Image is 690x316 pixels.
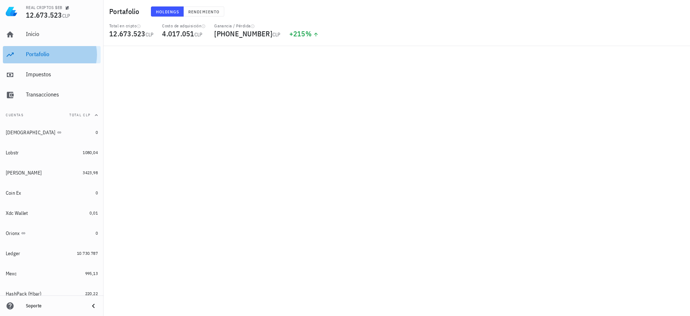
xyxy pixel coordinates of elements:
div: Coin Ex [6,190,21,196]
span: 3423,98 [83,170,98,175]
div: Mexc [6,271,17,277]
span: 12.673.523 [109,29,146,39]
div: Transacciones [26,91,98,98]
div: Impuestos [26,71,98,78]
span: 0,01 [89,210,98,216]
span: CLP [146,31,154,38]
span: Total CLP [69,113,91,117]
span: [PHONE_NUMBER] [214,29,272,39]
button: CuentasTotal CLP [3,107,101,124]
span: 0 [96,190,98,195]
a: Lobstr 1080,04 [3,144,101,161]
div: [PERSON_NAME] [6,170,42,176]
span: CLP [62,13,70,19]
a: Coin Ex 0 [3,184,101,202]
div: Ledger [6,250,20,257]
div: Orionx [6,230,20,236]
div: Lobstr [6,150,19,156]
div: +215 [289,30,319,37]
span: 10.730.787 [77,250,98,256]
div: Inicio [26,31,98,37]
span: CLP [194,31,203,38]
span: Rendimiento [188,9,220,14]
span: 0 [96,230,98,236]
a: Impuestos [3,66,101,83]
a: Mexc 995,13 [3,265,101,282]
div: Total en cripto [109,23,153,29]
a: Xdc Wallet 0,01 [3,204,101,222]
span: 220,22 [85,291,98,296]
span: CLP [272,31,281,38]
a: Transacciones [3,86,101,104]
span: 4.017.051 [162,29,194,39]
a: [DEMOGRAPHIC_DATA] 0 [3,124,101,141]
a: HashPack (Hbar) 220,22 [3,285,101,302]
button: Holdings [151,6,184,17]
a: Inicio [3,26,101,43]
a: Ledger 10.730.787 [3,245,101,262]
div: Portafolio [26,51,98,58]
span: 12.673.523 [26,10,62,20]
div: [DEMOGRAPHIC_DATA] [6,130,56,136]
div: HashPack (Hbar) [6,291,42,297]
div: Costo de adquisición [162,23,206,29]
a: [PERSON_NAME] 3423,98 [3,164,101,181]
div: REAL CRIPTOS $EB [26,5,62,10]
span: Holdings [156,9,179,14]
span: 995,13 [85,271,98,276]
div: Xdc Wallet [6,210,28,216]
a: Orionx 0 [3,225,101,242]
div: Soporte [26,303,83,309]
img: LedgiFi [6,6,17,17]
span: % [305,29,312,39]
h1: Portafolio [109,6,142,17]
div: avatar [674,6,686,17]
div: Ganancia / Pérdida [214,23,280,29]
span: 1080,04 [83,150,98,155]
button: Rendimiento [184,6,224,17]
a: Portafolio [3,46,101,63]
span: 0 [96,130,98,135]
